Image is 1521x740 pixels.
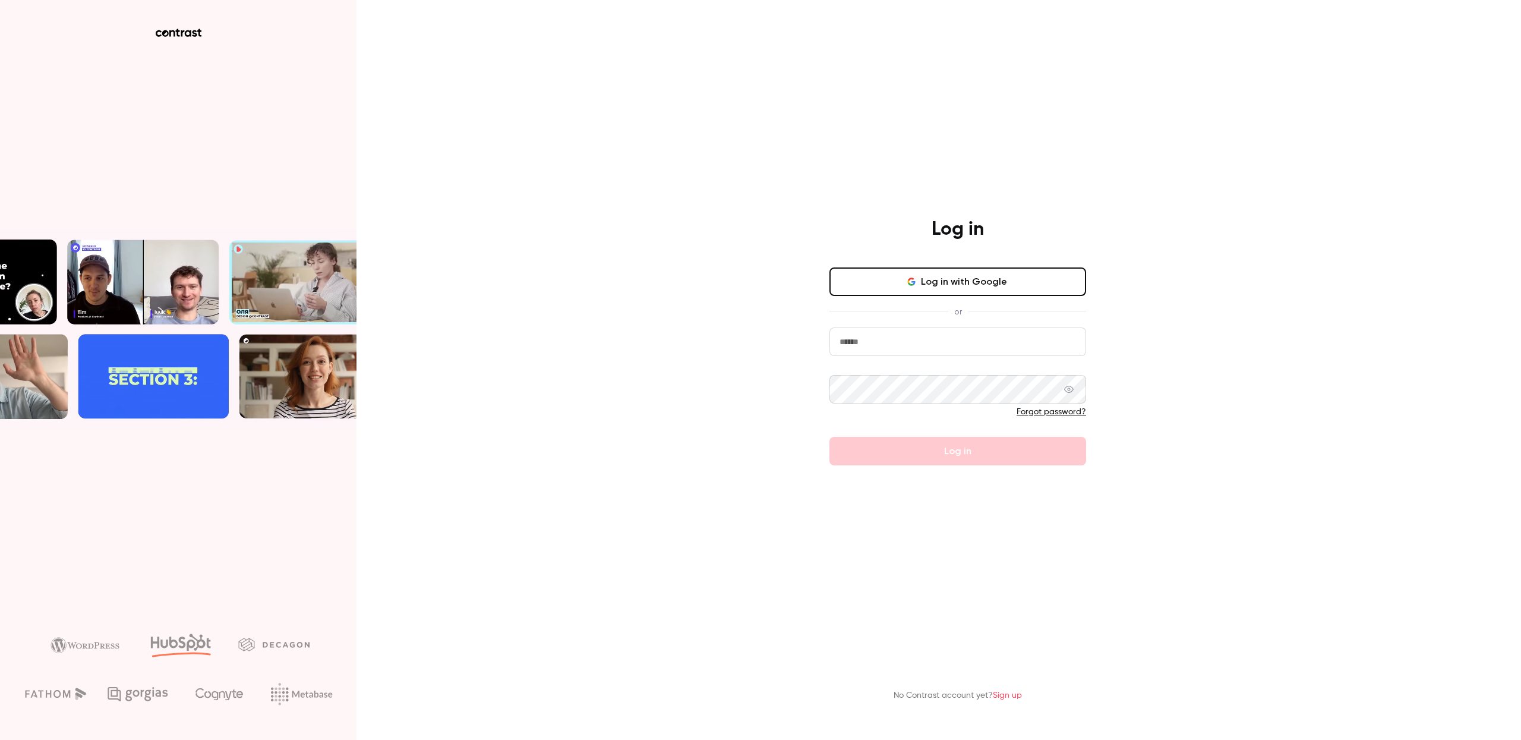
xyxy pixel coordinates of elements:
button: Log in with Google [829,267,1086,296]
img: decagon [238,638,310,651]
span: or [948,306,968,318]
a: Forgot password? [1017,408,1086,416]
a: Sign up [993,691,1022,700]
p: No Contrast account yet? [894,689,1022,702]
h4: Log in [932,218,984,241]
